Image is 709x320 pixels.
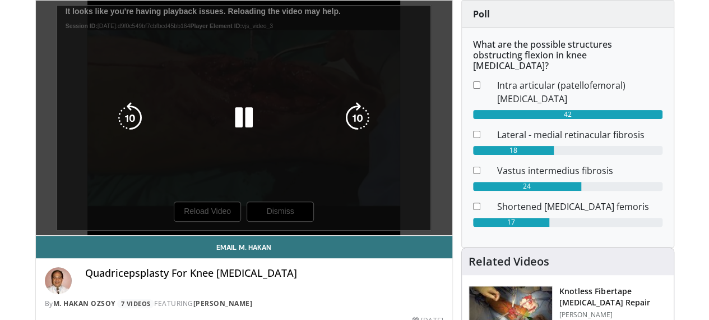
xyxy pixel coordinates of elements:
video-js: Video Player [36,1,452,236]
dd: Shortened [MEDICAL_DATA] femoris [489,200,671,213]
div: By FEATURING [45,299,443,309]
a: [PERSON_NAME] [193,299,253,308]
dd: Vastus intermedius fibrosis [489,164,671,177]
div: 42 [473,110,662,119]
h3: Knotless Fibertape [MEDICAL_DATA] Repair [559,286,667,308]
dd: Intra articular (patellofemoral) [MEDICAL_DATA] [489,79,671,106]
a: M. Hakan Ozsoy [53,299,115,308]
h6: What are the possible structures obstructing flexion in knee [MEDICAL_DATA]? [473,39,662,72]
a: 7 Videos [117,299,154,309]
h4: Related Videos [469,255,549,268]
strong: Poll [473,8,490,20]
a: Email M. Hakan [36,236,452,258]
h4: Quadricepsplasty For Knee [MEDICAL_DATA] [85,267,443,280]
dd: Lateral - medial retinacular fibrosis [489,128,671,141]
div: 17 [473,218,550,227]
div: 18 [473,146,554,155]
img: Avatar [45,267,72,294]
p: [PERSON_NAME] [559,310,667,319]
div: 24 [473,182,581,191]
